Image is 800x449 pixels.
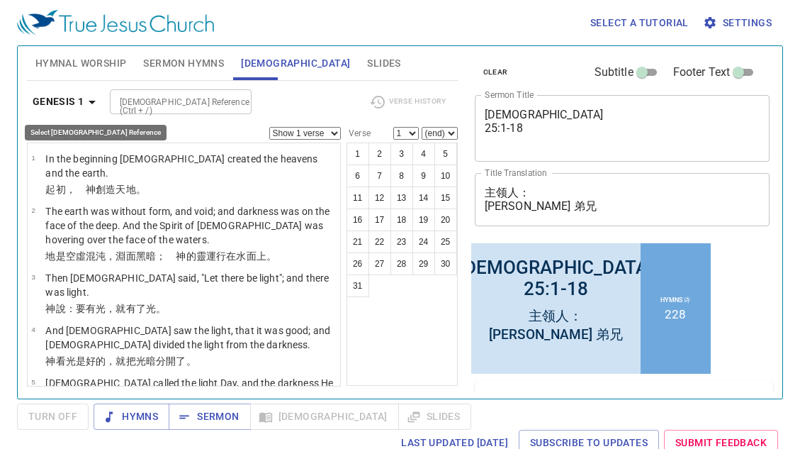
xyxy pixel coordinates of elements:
wh914: 。 [186,355,196,367]
button: Hymns [94,404,169,430]
wh430: 的靈 [186,250,276,262]
button: 19 [412,209,435,231]
wh6440: 黑暗 [136,250,276,262]
span: Hymns [105,408,158,426]
wh430: 創造 [96,184,146,195]
p: Then [DEMOGRAPHIC_DATA] said, "Let there be light"; and there was light. [45,271,336,299]
wh6440: 上 [257,250,276,262]
wh216: 暗 [146,355,196,367]
button: 6 [347,165,369,187]
button: 30 [434,253,457,275]
span: 3 [31,273,35,281]
wh216: 是好的 [76,355,196,367]
p: 神 [45,354,336,368]
button: 29 [412,253,435,275]
button: 10 [434,165,457,187]
textarea: 主领人： [PERSON_NAME] 弟兄 [485,186,760,213]
li: 228 [196,66,217,80]
span: Hymnal Worship [35,55,127,72]
button: 5 [434,143,457,165]
span: Footer Text [673,64,731,81]
wh1961: 光 [96,303,166,314]
button: 28 [390,253,413,275]
wh7220: 光 [66,355,196,367]
span: 1 [31,154,35,162]
wh2822: 分開了 [156,355,196,367]
button: 1 [347,143,369,165]
label: Previous (←, ↑) Next (→, ↓) [29,129,126,138]
button: 31 [347,275,369,297]
span: Sermon [180,408,239,426]
wh8415: 面 [126,250,276,262]
button: Select a tutorial [585,10,694,36]
button: 12 [368,187,391,209]
p: In the beginning [DEMOGRAPHIC_DATA] created the heavens and the earth. [45,152,336,180]
p: 地 [45,249,336,263]
span: Subtitle [595,64,633,81]
iframe: from-child [469,241,713,376]
button: 11 [347,187,369,209]
button: 8 [390,165,413,187]
div: 主领人： [PERSON_NAME] 弟兄 [20,66,154,103]
button: 26 [347,253,369,275]
wh4325: 面 [247,250,276,262]
wh7307: 運行 [206,250,276,262]
label: Verse [347,129,371,138]
p: And [DEMOGRAPHIC_DATA] saw the light, that it was good; and [DEMOGRAPHIC_DATA] divided the light ... [45,323,336,352]
span: Sermon Hymns [143,55,224,72]
p: 起初 [45,182,336,196]
button: clear [475,64,517,81]
span: Settings [706,14,772,32]
button: 9 [412,165,435,187]
wh1961: 空虛 [66,250,276,262]
button: 4 [412,143,435,165]
span: [DEMOGRAPHIC_DATA] [241,55,350,72]
wh2822: ； 神 [156,250,276,262]
button: 24 [412,231,435,253]
wh1254: 天 [116,184,145,195]
button: 20 [434,209,457,231]
span: 5 [31,378,35,386]
button: 16 [347,209,369,231]
button: Settings [700,10,777,36]
wh8414: 混沌 [86,250,276,262]
p: The earth was without form, and void; and darkness was on the face of the deep. And the Spirit of... [45,204,336,247]
button: 2 [368,143,391,165]
button: 13 [390,187,413,209]
button: 27 [368,253,391,275]
span: 2 [31,206,35,214]
button: 18 [390,209,413,231]
wh922: ，淵 [106,250,276,262]
p: 神 [45,301,336,316]
button: 21 [347,231,369,253]
b: Genesis 1 [33,93,84,111]
wh5921: 。 [266,250,276,262]
button: 22 [368,231,391,253]
wh430: 說 [56,303,167,314]
wh776: 。 [136,184,146,195]
button: 14 [412,187,435,209]
wh776: 是 [56,250,276,262]
span: clear [483,66,508,79]
button: 23 [390,231,413,253]
wh559: ：要有 [66,303,167,314]
wh8064: 地 [126,184,146,195]
button: 15 [434,187,457,209]
p: [DEMOGRAPHIC_DATA] called the light Day, and the darkness He called Night. So the evening and the... [45,376,336,404]
textarea: [DEMOGRAPHIC_DATA] 25:1-18 [485,108,760,148]
button: 25 [434,231,457,253]
wh216: ，就有了光 [106,303,166,314]
input: Type Bible Reference [114,94,224,110]
wh7363: 在水 [226,250,276,262]
div: Sermon Lineup(0)clearAdd to Lineup [475,381,774,428]
wh430: 看 [56,355,196,367]
button: 3 [390,143,413,165]
img: True Jesus Church [17,10,214,35]
button: Genesis 1 [27,89,107,115]
button: Sermon [169,404,250,430]
button: 17 [368,209,391,231]
button: 7 [368,165,391,187]
p: Hymns 诗 [191,55,221,64]
wh7225: ， 神 [66,184,146,195]
span: Slides [367,55,400,72]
